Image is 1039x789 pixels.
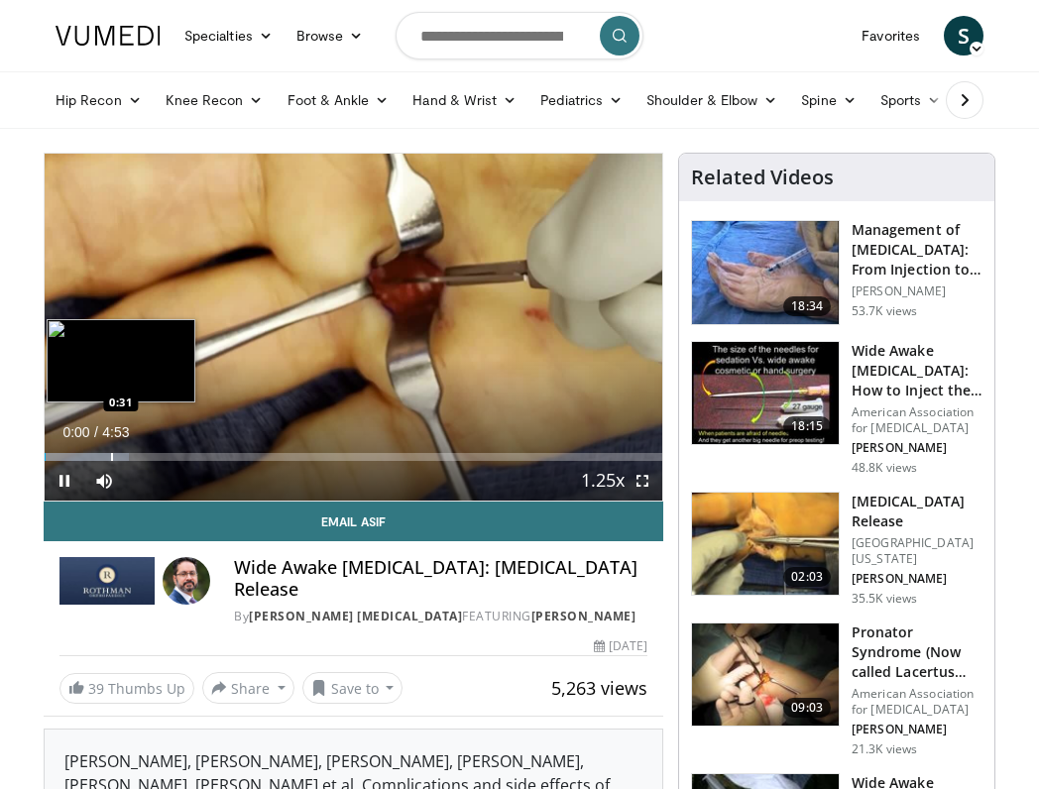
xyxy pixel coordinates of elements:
img: Rothman Hand Surgery [59,557,155,605]
input: Search topics, interventions [396,12,643,59]
span: 18:34 [783,296,831,316]
a: Knee Recon [154,80,276,120]
a: [PERSON_NAME] [531,608,636,624]
a: Sports [868,80,954,120]
img: 38790_0000_3.png.150x105_q85_crop-smart_upscale.jpg [692,493,839,596]
span: / [94,424,98,440]
p: 35.5K views [852,591,917,607]
span: 18:15 [783,416,831,436]
p: [PERSON_NAME] [852,283,982,299]
a: 02:03 [MEDICAL_DATA] Release [GEOGRAPHIC_DATA][US_STATE] [PERSON_NAME] 35.5K views [691,492,982,607]
a: 09:03 Pronator Syndrome (Now called Lacertus Syndrome 2017): Examination T… American Association ... [691,622,982,757]
h3: [MEDICAL_DATA] Release [852,492,982,531]
h3: Wide Awake [MEDICAL_DATA]: How to Inject the Local Anesthesia [852,341,982,400]
h4: Wide Awake [MEDICAL_DATA]: [MEDICAL_DATA] Release [234,557,647,600]
img: VuMedi Logo [56,26,161,46]
h3: Management of [MEDICAL_DATA]: From Injection to Surgery [852,220,982,280]
img: Avatar [163,557,210,605]
span: 09:03 [783,698,831,718]
a: 39 Thumbs Up [59,673,194,704]
p: 48.8K views [852,460,917,476]
a: Specialties [173,16,285,56]
a: [PERSON_NAME] [MEDICAL_DATA] [249,608,462,624]
button: Pause [45,461,84,501]
video-js: Video Player [45,154,662,501]
span: 39 [88,679,104,698]
span: 4:53 [102,424,129,440]
div: Progress Bar [45,453,662,461]
button: Share [202,672,294,704]
div: By FEATURING [234,608,647,625]
img: Q2xRg7exoPLTwO8X4xMDoxOjBrO-I4W8_1.150x105_q85_crop-smart_upscale.jpg [692,342,839,445]
span: 0:00 [62,424,89,440]
p: [PERSON_NAME] [852,571,982,587]
span: 02:03 [783,567,831,587]
button: Mute [84,461,124,501]
span: 5,263 views [551,676,647,700]
a: Email Asif [44,502,663,541]
a: Browse [285,16,376,56]
button: Playback Rate [583,461,623,501]
a: S [944,16,983,56]
button: Fullscreen [623,461,662,501]
p: 53.7K views [852,303,917,319]
img: image.jpeg [47,319,195,402]
a: 18:34 Management of [MEDICAL_DATA]: From Injection to Surgery [PERSON_NAME] 53.7K views [691,220,982,325]
p: [PERSON_NAME] [852,440,982,456]
p: 21.3K views [852,741,917,757]
a: Hip Recon [44,80,154,120]
button: Save to [302,672,404,704]
a: Shoulder & Elbow [635,80,789,120]
a: Pediatrics [528,80,635,120]
p: [PERSON_NAME] [852,722,982,737]
div: [DATE] [594,637,647,655]
img: ecc38c0f-1cd8-4861-b44a-401a34bcfb2f.150x105_q85_crop-smart_upscale.jpg [692,623,839,727]
img: 110489_0000_2.png.150x105_q85_crop-smart_upscale.jpg [692,221,839,324]
a: Foot & Ankle [276,80,402,120]
p: American Association for [MEDICAL_DATA] [852,404,982,436]
h4: Related Videos [691,166,834,189]
h3: Pronator Syndrome (Now called Lacertus Syndrome 2017): Examination T… [852,622,982,682]
a: Hand & Wrist [401,80,528,120]
a: Spine [789,80,867,120]
a: Favorites [850,16,932,56]
a: 18:15 Wide Awake [MEDICAL_DATA]: How to Inject the Local Anesthesia American Association for [MED... [691,341,982,476]
p: American Association for [MEDICAL_DATA] [852,686,982,718]
p: [GEOGRAPHIC_DATA][US_STATE] [852,535,982,567]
